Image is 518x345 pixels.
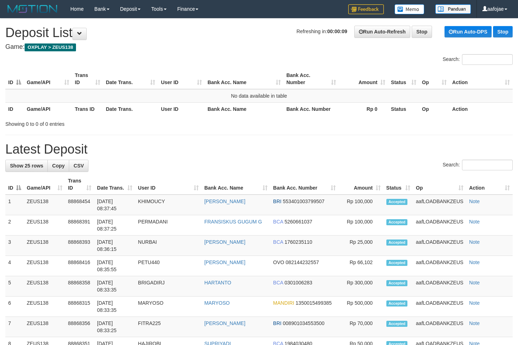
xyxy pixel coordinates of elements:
[284,219,312,225] span: Copy 5260661037 to clipboard
[469,259,480,265] a: Note
[283,199,325,204] span: Copy 553401003799507 to clipboard
[384,174,413,195] th: Status: activate to sort column ascending
[348,4,384,14] img: Feedback.jpg
[205,69,284,89] th: Bank Acc. Name: activate to sort column ascending
[65,276,95,297] td: 88868358
[135,215,202,236] td: PERMADANI
[388,69,419,89] th: Status: activate to sort column ascending
[24,69,72,89] th: Game/API: activate to sort column ascending
[5,236,24,256] td: 3
[419,102,450,115] th: Op
[204,280,231,285] a: HARTANTO
[5,195,24,215] td: 1
[25,43,76,51] span: OXPLAY > ZEUS138
[103,69,158,89] th: Date Trans.: activate to sort column ascending
[94,256,135,276] td: [DATE] 08:35:55
[24,256,65,276] td: ZEUS138
[135,174,202,195] th: User ID: activate to sort column ascending
[339,174,383,195] th: Amount: activate to sort column ascending
[386,300,408,307] span: Accepted
[94,215,135,236] td: [DATE] 08:37:25
[94,195,135,215] td: [DATE] 08:37:45
[445,26,492,37] a: Run Auto-DPS
[296,300,332,306] span: Copy 1350015499385 to clipboard
[413,236,466,256] td: aafLOADBANKZEUS
[493,26,513,37] a: Stop
[284,280,312,285] span: Copy 0301006283 to clipboard
[204,239,245,245] a: [PERSON_NAME]
[273,320,281,326] span: BRI
[469,320,480,326] a: Note
[413,256,466,276] td: aafLOADBANKZEUS
[273,199,281,204] span: BRI
[5,43,513,51] h4: Game:
[386,280,408,286] span: Accepted
[419,69,450,89] th: Op: activate to sort column ascending
[205,102,284,115] th: Bank Acc. Name
[273,219,283,225] span: BCA
[65,317,95,337] td: 88868356
[5,256,24,276] td: 4
[204,219,262,225] a: FRANSISKUS GUGUM G
[65,174,95,195] th: Trans ID: activate to sort column ascending
[339,215,383,236] td: Rp 100,000
[5,89,513,103] td: No data available in table
[388,102,419,115] th: Status
[204,320,245,326] a: [PERSON_NAME]
[5,297,24,317] td: 6
[5,26,513,40] h1: Deposit List
[65,256,95,276] td: 88868416
[386,240,408,246] span: Accepted
[72,69,103,89] th: Trans ID: activate to sort column ascending
[72,102,103,115] th: Trans ID
[24,297,65,317] td: ZEUS138
[5,317,24,337] td: 7
[204,199,245,204] a: [PERSON_NAME]
[73,163,84,169] span: CSV
[65,215,95,236] td: 88868391
[469,219,480,225] a: Note
[413,195,466,215] td: aafLOADBANKZEUS
[283,320,325,326] span: Copy 008901034553500 to clipboard
[386,199,408,205] span: Accepted
[273,300,294,306] span: MANDIRI
[65,236,95,256] td: 88868393
[135,297,202,317] td: MARYOSO
[5,174,24,195] th: ID: activate to sort column descending
[469,199,480,204] a: Note
[24,276,65,297] td: ZEUS138
[273,239,283,245] span: BCA
[24,236,65,256] td: ZEUS138
[339,69,388,89] th: Amount: activate to sort column ascending
[24,174,65,195] th: Game/API: activate to sort column ascending
[469,280,480,285] a: Note
[412,26,432,38] a: Stop
[47,160,69,172] a: Copy
[354,26,410,38] a: Run Auto-Refresh
[469,239,480,245] a: Note
[202,174,270,195] th: Bank Acc. Name: activate to sort column ascending
[135,256,202,276] td: PETU440
[450,102,513,115] th: Action
[135,317,202,337] td: FITRA225
[5,102,24,115] th: ID
[413,297,466,317] td: aafLOADBANKZEUS
[158,69,205,89] th: User ID: activate to sort column ascending
[204,259,245,265] a: [PERSON_NAME]
[94,174,135,195] th: Date Trans.: activate to sort column ascending
[386,260,408,266] span: Accepted
[24,317,65,337] td: ZEUS138
[270,174,339,195] th: Bank Acc. Number: activate to sort column ascending
[94,297,135,317] td: [DATE] 08:33:35
[286,259,319,265] span: Copy 082144232557 to clipboard
[135,276,202,297] td: BRIGADIRJ
[443,160,513,170] label: Search:
[273,280,283,285] span: BCA
[339,102,388,115] th: Rp 0
[158,102,205,115] th: User ID
[296,29,347,34] span: Refreshing in:
[5,4,60,14] img: MOTION_logo.png
[462,160,513,170] input: Search:
[413,276,466,297] td: aafLOADBANKZEUS
[327,29,347,34] strong: 00:00:09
